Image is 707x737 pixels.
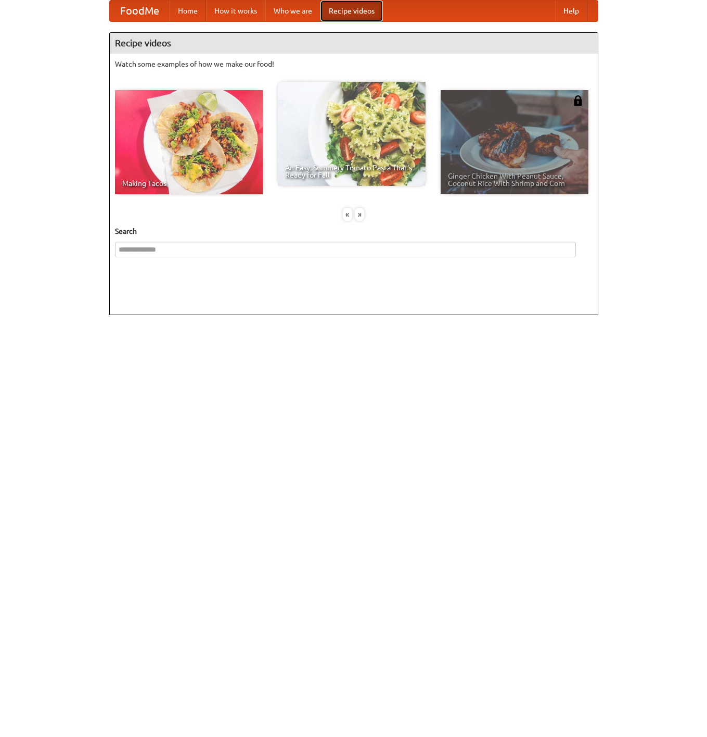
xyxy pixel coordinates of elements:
div: » [355,208,364,221]
h5: Search [115,226,593,236]
a: Help [555,1,587,21]
a: How it works [206,1,265,21]
a: Who we are [265,1,320,21]
p: Watch some examples of how we make our food! [115,59,593,69]
div: « [343,208,352,221]
img: 483408.png [573,95,583,106]
span: Making Tacos [122,180,255,187]
a: An Easy, Summery Tomato Pasta That's Ready for Fall [278,82,426,186]
h4: Recipe videos [110,33,598,54]
a: Making Tacos [115,90,263,194]
a: Recipe videos [320,1,383,21]
span: An Easy, Summery Tomato Pasta That's Ready for Fall [285,164,418,179]
a: FoodMe [110,1,170,21]
a: Home [170,1,206,21]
